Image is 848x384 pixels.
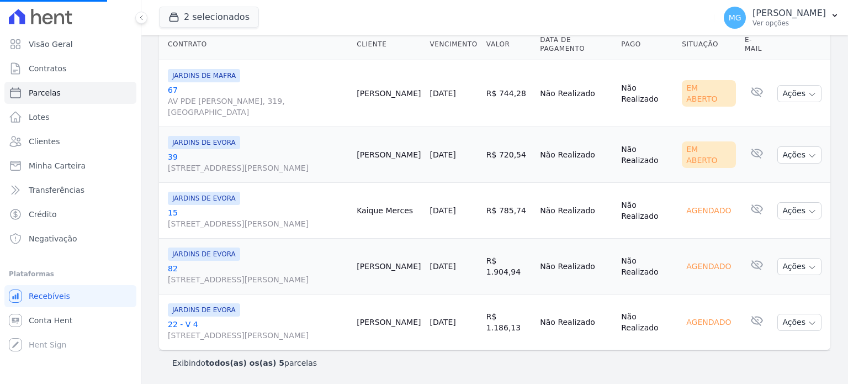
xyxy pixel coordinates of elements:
[482,60,536,127] td: R$ 744,28
[430,318,455,327] a: [DATE]
[168,248,240,261] span: JARDINS DE EVORA
[29,233,77,244] span: Negativação
[617,60,677,127] td: Não Realizado
[682,259,735,274] div: Agendado
[536,127,617,183] td: Não Realizado
[677,29,740,60] th: Situação
[168,303,240,317] span: JARDINS DE EVORA
[172,357,317,369] p: Exibindo parcelas
[536,29,617,60] th: Data de Pagamento
[168,218,348,229] span: [STREET_ADDRESS][PERSON_NAME]
[29,291,70,302] span: Recebíveis
[29,39,73,50] span: Visão Geral
[168,192,240,205] span: JARDINS DE EVORA
[4,285,136,307] a: Recebíveis
[352,127,425,183] td: [PERSON_NAME]
[168,69,240,82] span: JARDINS DE MAFRA
[168,207,348,229] a: 15[STREET_ADDRESS][PERSON_NAME]
[482,29,536,60] th: Valor
[4,203,136,225] a: Crédito
[617,294,677,350] td: Não Realizado
[536,183,617,239] td: Não Realizado
[4,155,136,177] a: Minha Carteira
[168,274,348,285] span: [STREET_ADDRESS][PERSON_NAME]
[29,87,61,98] span: Parcelas
[352,294,425,350] td: [PERSON_NAME]
[4,228,136,250] a: Negativação
[729,14,741,22] span: MG
[617,29,677,60] th: Pago
[482,183,536,239] td: R$ 785,74
[29,315,72,326] span: Conta Hent
[29,63,66,74] span: Contratos
[4,179,136,201] a: Transferências
[430,206,455,215] a: [DATE]
[682,314,735,330] div: Agendado
[4,309,136,332] a: Conta Hent
[168,151,348,173] a: 39[STREET_ADDRESS][PERSON_NAME]
[168,136,240,149] span: JARDINS DE EVORA
[29,136,60,147] span: Clientes
[29,160,86,171] span: Minha Carteira
[205,359,284,367] b: todos(as) os(as) 5
[617,127,677,183] td: Não Realizado
[777,258,821,275] button: Ações
[168,263,348,285] a: 82[STREET_ADDRESS][PERSON_NAME]
[682,80,736,107] div: Em Aberto
[168,96,348,118] span: AV PDE [PERSON_NAME], 319, [GEOGRAPHIC_DATA]
[9,267,132,281] div: Plataformas
[168,330,348,341] span: [STREET_ADDRESS][PERSON_NAME]
[482,239,536,294] td: R$ 1.904,94
[29,209,57,220] span: Crédito
[482,127,536,183] td: R$ 720,54
[752,8,826,19] p: [PERSON_NAME]
[752,19,826,28] p: Ver opções
[4,130,136,152] a: Clientes
[536,294,617,350] td: Não Realizado
[536,239,617,294] td: Não Realizado
[4,33,136,55] a: Visão Geral
[715,2,848,33] button: MG [PERSON_NAME] Ver opções
[352,239,425,294] td: [PERSON_NAME]
[740,29,773,60] th: E-mail
[159,29,352,60] th: Contrato
[777,202,821,219] button: Ações
[777,85,821,102] button: Ações
[168,85,348,118] a: 67AV PDE [PERSON_NAME], 319, [GEOGRAPHIC_DATA]
[617,239,677,294] td: Não Realizado
[159,7,259,28] button: 2 selecionados
[430,150,455,159] a: [DATE]
[29,185,84,196] span: Transferências
[352,60,425,127] td: [PERSON_NAME]
[682,203,735,218] div: Agendado
[617,183,677,239] td: Não Realizado
[482,294,536,350] td: R$ 1.186,13
[536,60,617,127] td: Não Realizado
[29,112,50,123] span: Lotes
[4,57,136,80] a: Contratos
[4,106,136,128] a: Lotes
[168,162,348,173] span: [STREET_ADDRESS][PERSON_NAME]
[430,262,455,271] a: [DATE]
[425,29,481,60] th: Vencimento
[352,183,425,239] td: Kaique Merces
[430,89,455,98] a: [DATE]
[777,314,821,331] button: Ações
[4,82,136,104] a: Parcelas
[168,319,348,341] a: 22 - V 4[STREET_ADDRESS][PERSON_NAME]
[682,141,736,168] div: Em Aberto
[352,29,425,60] th: Cliente
[777,146,821,164] button: Ações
